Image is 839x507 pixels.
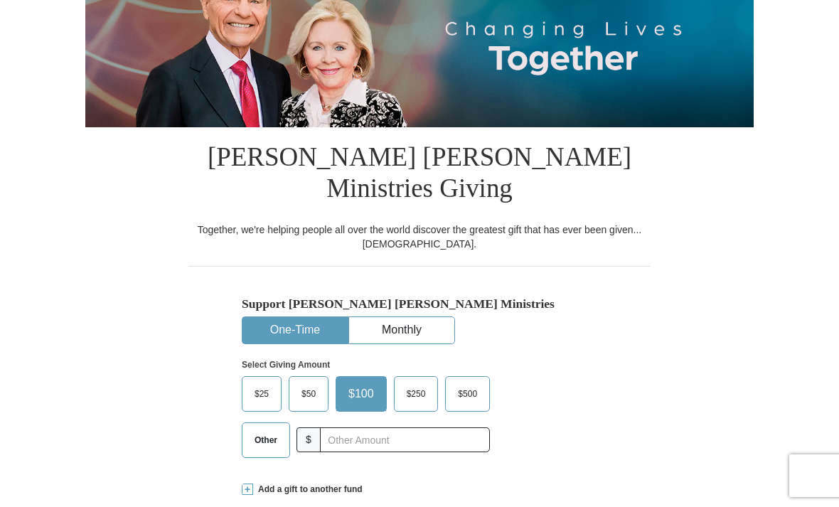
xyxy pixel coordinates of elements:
[188,127,651,223] h1: [PERSON_NAME] [PERSON_NAME] Ministries Giving
[242,317,348,343] button: One-Time
[451,383,484,405] span: $500
[400,383,433,405] span: $250
[294,383,323,405] span: $50
[242,297,597,311] h5: Support [PERSON_NAME] [PERSON_NAME] Ministries
[349,317,454,343] button: Monthly
[247,429,284,451] span: Other
[253,484,363,496] span: Add a gift to another fund
[320,427,490,452] input: Other Amount
[341,383,381,405] span: $100
[296,427,321,452] span: $
[242,360,330,370] strong: Select Giving Amount
[247,383,276,405] span: $25
[188,223,651,251] div: Together, we're helping people all over the world discover the greatest gift that has ever been g...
